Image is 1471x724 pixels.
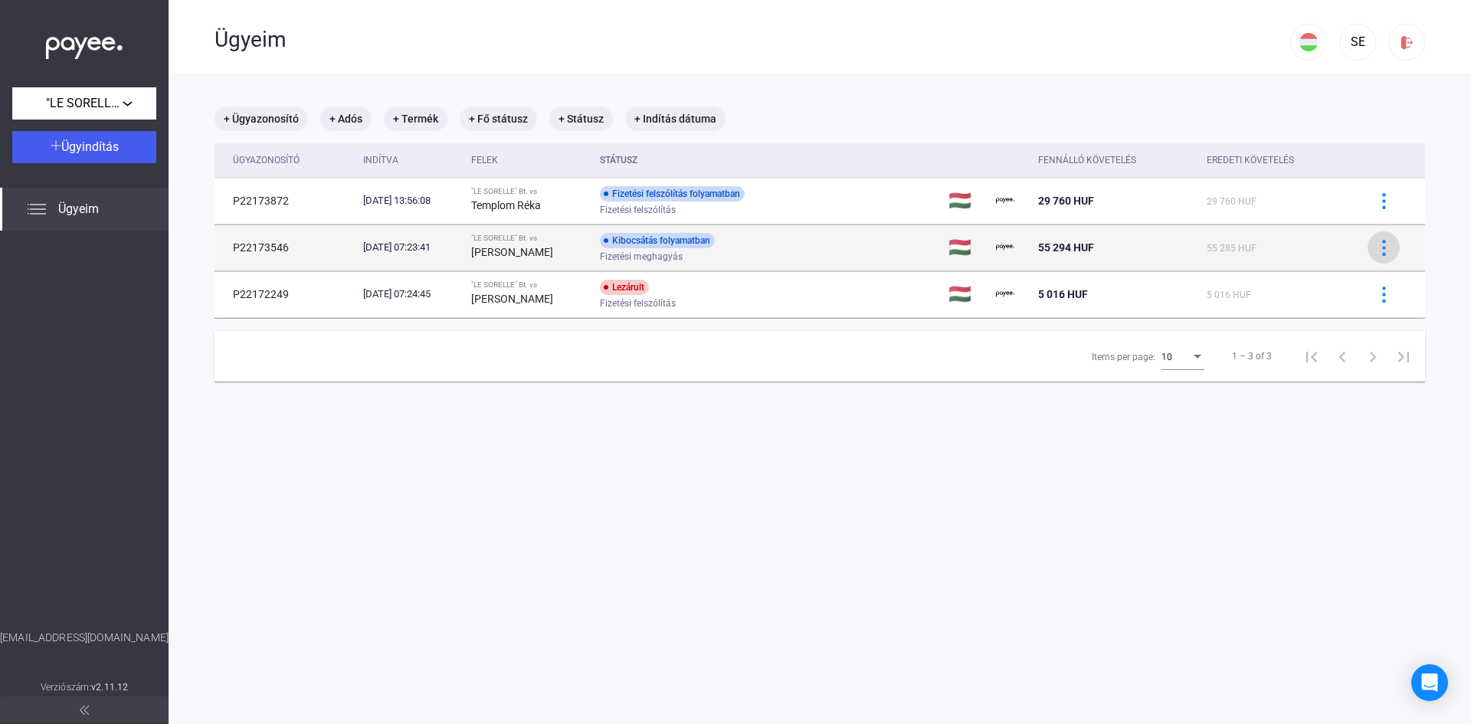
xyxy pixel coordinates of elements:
div: "LE SORELLE" Bt. vs [471,280,587,290]
td: P22173872 [215,178,357,224]
span: 10 [1161,352,1172,362]
div: Ügyazonosító [233,151,300,169]
span: 5 016 HUF [1207,290,1251,300]
button: First page [1296,341,1327,372]
img: more-blue [1376,193,1392,209]
td: 🇭🇺 [942,178,991,224]
div: Indítva [363,151,459,169]
span: 55 294 HUF [1038,241,1094,254]
img: payee-logo [996,238,1014,257]
span: Ügyeim [58,200,99,218]
div: Lezárult [600,280,649,295]
div: 1 – 3 of 3 [1232,347,1272,365]
img: payee-logo [996,192,1014,210]
div: Indítva [363,151,398,169]
td: 🇭🇺 [942,224,991,270]
mat-select: Items per page: [1161,347,1204,365]
button: logout-red [1388,24,1425,61]
button: HU [1290,24,1327,61]
mat-chip: + Státusz [549,106,613,131]
span: Fizetési felszólítás [600,294,676,313]
button: Ügyindítás [12,131,156,163]
span: Fizetési meghagyás [600,247,683,266]
strong: [PERSON_NAME] [471,293,553,305]
img: arrow-double-left-grey.svg [80,706,89,715]
div: Felek [471,151,498,169]
div: Ügyazonosító [233,151,351,169]
strong: Templom Réka [471,199,541,211]
mat-chip: + Fő státusz [460,106,537,131]
strong: v2.11.12 [91,682,128,693]
img: plus-white.svg [51,140,61,151]
img: payee-logo [996,285,1014,303]
div: Felek [471,151,587,169]
div: "LE SORELLE" Bt. vs [471,187,587,196]
span: 29 760 HUF [1038,195,1094,207]
img: list.svg [28,200,46,218]
div: Eredeti követelés [1207,151,1348,169]
button: more-blue [1368,185,1400,217]
mat-chip: + Termék [384,106,447,131]
div: "LE SORELLE" Bt. vs [471,234,587,243]
img: white-payee-white-dot.svg [46,28,123,60]
span: "LE SORELLE" Bt. [46,94,123,113]
td: 🇭🇺 [942,271,991,317]
button: more-blue [1368,278,1400,310]
div: SE [1345,33,1371,51]
button: more-blue [1368,231,1400,264]
th: Státusz [594,143,942,178]
span: Fizetési felszólítás [600,201,676,219]
button: Last page [1388,341,1419,372]
div: [DATE] 07:23:41 [363,240,459,255]
mat-chip: + Ügyazonosító [215,106,308,131]
div: Ügyeim [215,27,1290,53]
div: Fennálló követelés [1038,151,1136,169]
mat-chip: + Adós [320,106,372,131]
div: [DATE] 07:24:45 [363,287,459,302]
img: more-blue [1376,287,1392,303]
td: P22173546 [215,224,357,270]
div: Eredeti követelés [1207,151,1294,169]
mat-chip: + Indítás dátuma [625,106,726,131]
div: [DATE] 13:56:08 [363,193,459,208]
button: Next page [1358,341,1388,372]
div: Open Intercom Messenger [1411,664,1448,701]
div: Fennálló követelés [1038,151,1194,169]
button: "LE SORELLE" Bt. [12,87,156,120]
button: Previous page [1327,341,1358,372]
span: 55 285 HUF [1207,243,1256,254]
strong: [PERSON_NAME] [471,246,553,258]
button: SE [1339,24,1376,61]
img: more-blue [1376,240,1392,256]
td: P22172249 [215,271,357,317]
span: Ügyindítás [61,139,119,154]
span: 29 760 HUF [1207,196,1256,207]
div: Kibocsátás folyamatban [600,233,715,248]
img: logout-red [1399,34,1415,51]
div: Fizetési felszólítás folyamatban [600,186,745,201]
div: Items per page: [1092,348,1155,366]
img: HU [1299,33,1318,51]
span: 5 016 HUF [1038,288,1088,300]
